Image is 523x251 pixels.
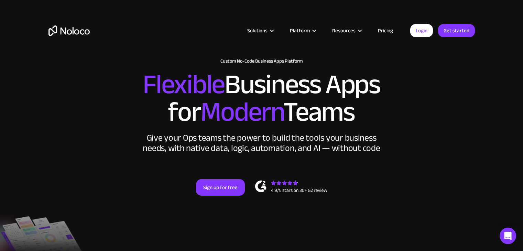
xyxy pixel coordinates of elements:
[143,59,225,110] span: Flexible
[200,86,283,138] span: Modern
[438,24,475,37] a: Get started
[410,24,433,37] a: Login
[239,26,281,35] div: Solutions
[332,26,356,35] div: Resources
[369,26,402,35] a: Pricing
[196,179,245,196] a: Sign up for free
[290,26,310,35] div: Platform
[48,71,475,126] h2: Business Apps for Teams
[48,25,90,36] a: home
[247,26,268,35] div: Solutions
[324,26,369,35] div: Resources
[500,228,516,244] div: Open Intercom Messenger
[281,26,324,35] div: Platform
[141,133,382,153] div: Give your Ops teams the power to build the tools your business needs, with native data, logic, au...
